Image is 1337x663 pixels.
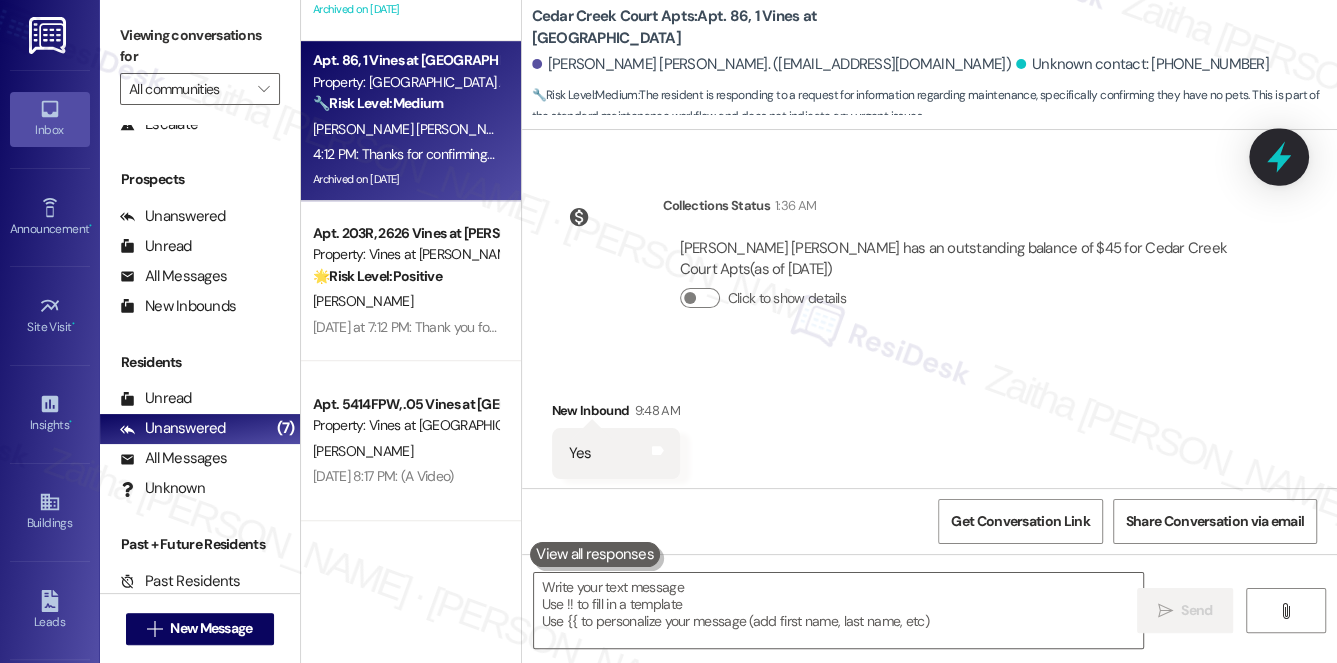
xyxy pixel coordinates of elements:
[120,296,236,317] div: New Inbounds
[532,85,1337,128] span: : The resident is responding to a request for information regarding maintenance, specifically con...
[532,54,1011,75] div: [PERSON_NAME] [PERSON_NAME]. ([EMAIL_ADDRESS][DOMAIN_NAME])
[1113,499,1317,544] button: Share Conversation via email
[552,400,680,428] div: New Inbound
[313,394,498,415] div: Apt. 5414FPW, .05 Vines at [GEOGRAPHIC_DATA]
[72,317,75,331] span: •
[313,120,516,138] span: [PERSON_NAME] [PERSON_NAME]
[10,387,90,441] a: Insights •
[120,20,280,73] label: Viewing conversations for
[569,443,592,464] div: Yes
[1016,54,1269,75] div: Unknown contact: [PHONE_NUMBER]
[663,195,770,216] div: Collections Status
[100,169,300,190] div: Prospects
[120,478,205,499] div: Unknown
[120,114,198,135] div: Escalate
[100,352,300,373] div: Residents
[728,288,846,309] label: Click to show details
[532,87,638,103] strong: 🔧 Risk Level: Medium
[69,415,72,429] span: •
[1181,600,1212,621] span: Send
[10,92,90,146] a: Inbox
[1126,511,1304,532] span: Share Conversation via email
[313,292,413,310] span: [PERSON_NAME]
[170,618,252,639] span: New Message
[258,81,269,97] i: 
[89,219,92,233] span: •
[770,195,816,216] div: 1:36 AM
[100,534,300,555] div: Past + Future Residents
[10,584,90,638] a: Leads
[313,415,498,436] div: Property: Vines at [GEOGRAPHIC_DATA]
[120,206,226,227] div: Unanswered
[313,145,1256,163] div: 4:12 PM: Thanks for confirming! I'll let the maintenance team know they have permission to enter ...
[1137,588,1234,633] button: Send
[147,621,162,637] i: 
[532,6,932,49] b: Cedar Creek Court Apts: Apt. 86, 1 Vines at [GEOGRAPHIC_DATA]
[1278,603,1293,619] i: 
[313,442,413,460] span: [PERSON_NAME]
[10,289,90,343] a: Site Visit •
[120,266,227,287] div: All Messages
[120,418,226,439] div: Unanswered
[120,571,241,592] div: Past Residents
[313,223,498,244] div: Apt. 203R, 2626 Vines at [PERSON_NAME]
[120,236,192,257] div: Unread
[313,50,498,71] div: Apt. 86, 1 Vines at [GEOGRAPHIC_DATA]
[629,400,679,421] div: 9:48 AM
[126,613,274,645] button: New Message
[29,17,70,54] img: ResiDesk Logo
[313,72,498,93] div: Property: [GEOGRAPHIC_DATA] Apts
[951,511,1089,532] span: Get Conversation Link
[129,73,248,105] input: All communities
[313,467,454,485] div: [DATE] 8:17 PM: (A Video)
[680,238,1239,281] div: [PERSON_NAME] [PERSON_NAME] has an outstanding balance of $45 for Cedar Creek Court Apts (as of [...
[938,499,1102,544] button: Get Conversation Link
[313,94,443,112] strong: 🔧 Risk Level: Medium
[120,388,192,409] div: Unread
[1158,603,1173,619] i: 
[120,448,227,469] div: All Messages
[313,267,442,285] strong: 🌟 Risk Level: Positive
[313,244,498,265] div: Property: Vines at [PERSON_NAME]
[311,167,500,192] div: Archived on [DATE]
[10,485,90,539] a: Buildings
[272,413,300,444] div: (7)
